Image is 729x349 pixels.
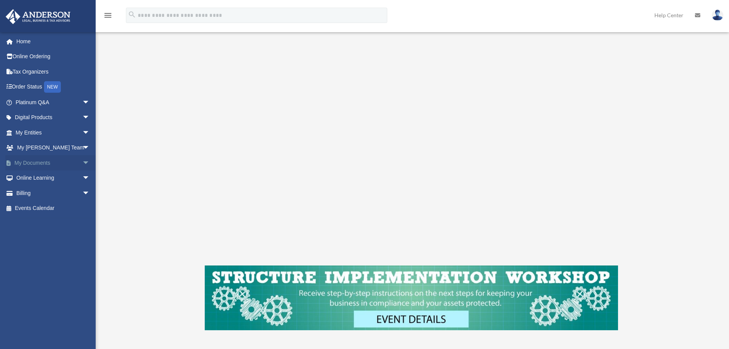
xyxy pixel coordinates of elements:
[82,95,98,110] span: arrow_drop_down
[5,110,101,125] a: Digital Productsarrow_drop_down
[103,11,113,20] i: menu
[5,185,101,201] a: Billingarrow_drop_down
[5,201,101,216] a: Events Calendar
[5,125,101,140] a: My Entitiesarrow_drop_down
[82,140,98,156] span: arrow_drop_down
[82,110,98,126] span: arrow_drop_down
[3,9,73,24] img: Anderson Advisors Platinum Portal
[712,10,723,21] img: User Pic
[5,140,101,156] a: My [PERSON_NAME] Teamarrow_drop_down
[82,185,98,201] span: arrow_drop_down
[128,10,136,19] i: search
[44,81,61,93] div: NEW
[82,155,98,171] span: arrow_drop_down
[5,34,101,49] a: Home
[5,49,101,64] a: Online Ordering
[5,155,101,170] a: My Documentsarrow_drop_down
[103,13,113,20] a: menu
[82,125,98,141] span: arrow_drop_down
[205,21,618,254] iframe: 250210 - Corporate Binder Review V2
[5,170,101,186] a: Online Learningarrow_drop_down
[5,79,101,95] a: Order StatusNEW
[82,170,98,186] span: arrow_drop_down
[5,95,101,110] a: Platinum Q&Aarrow_drop_down
[5,64,101,79] a: Tax Organizers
